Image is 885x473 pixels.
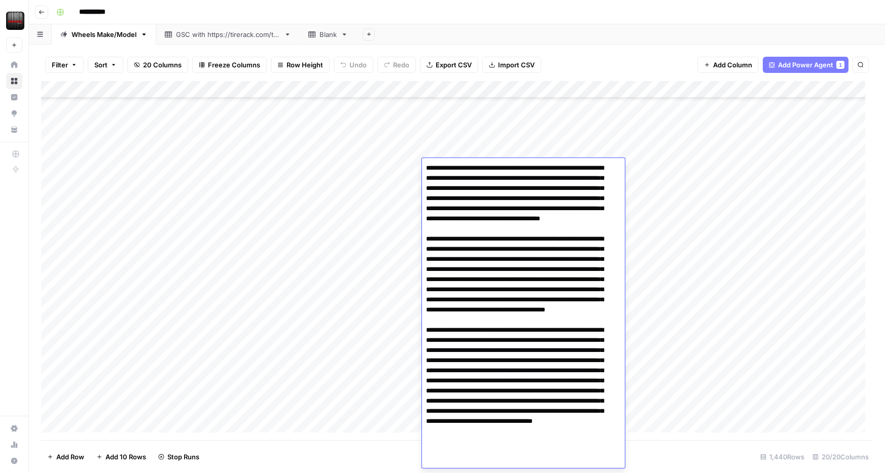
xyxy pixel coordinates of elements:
[697,57,759,73] button: Add Column
[52,24,156,45] a: Wheels Make/Model
[94,60,108,70] span: Sort
[41,449,90,465] button: Add Row
[713,60,752,70] span: Add Column
[192,57,267,73] button: Freeze Columns
[56,452,84,462] span: Add Row
[300,24,357,45] a: Blank
[839,61,842,69] span: 1
[271,57,330,73] button: Row Height
[6,453,22,469] button: Help + Support
[836,61,844,69] div: 1
[105,452,146,462] span: Add 10 Rows
[6,437,22,453] a: Usage
[498,60,535,70] span: Import CSV
[6,73,22,89] a: Browse
[6,8,22,33] button: Workspace: Tire Rack
[167,452,199,462] span: Stop Runs
[393,60,409,70] span: Redo
[808,449,873,465] div: 20/20 Columns
[6,122,22,138] a: Your Data
[6,105,22,122] a: Opportunities
[436,60,472,70] span: Export CSV
[72,29,136,40] div: Wheels Make/Model
[45,57,84,73] button: Filter
[349,60,367,70] span: Undo
[6,12,24,30] img: Tire Rack Logo
[156,24,300,45] a: GSC with [URL][DOMAIN_NAME]
[90,449,152,465] button: Add 10 Rows
[127,57,188,73] button: 20 Columns
[377,57,416,73] button: Redo
[6,420,22,437] a: Settings
[763,57,848,73] button: Add Power Agent1
[334,57,373,73] button: Undo
[152,449,205,465] button: Stop Runs
[88,57,123,73] button: Sort
[756,449,808,465] div: 1,440 Rows
[6,89,22,105] a: Insights
[208,60,260,70] span: Freeze Columns
[287,60,323,70] span: Row Height
[482,57,541,73] button: Import CSV
[778,60,833,70] span: Add Power Agent
[6,57,22,73] a: Home
[52,60,68,70] span: Filter
[176,29,280,40] div: GSC with [URL][DOMAIN_NAME]
[320,29,337,40] div: Blank
[143,60,182,70] span: 20 Columns
[420,57,478,73] button: Export CSV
